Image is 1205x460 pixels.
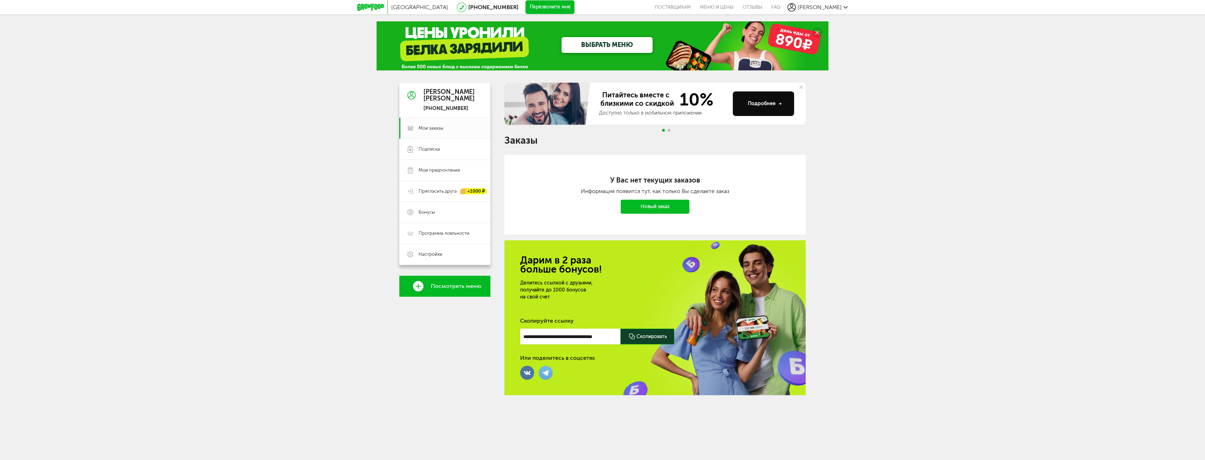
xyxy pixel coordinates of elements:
div: Доступно только в мобильном приложении [599,110,727,117]
h2: Дарим в 2 раза больше бонусов! [520,256,790,274]
a: Мои предпочтения [399,160,490,181]
a: [PHONE_NUMBER] [468,4,518,11]
a: Подписка [399,139,490,160]
span: Пригласить друга [419,188,457,194]
div: [PERSON_NAME] [PERSON_NAME] [424,89,475,103]
a: Настройки [399,244,490,265]
span: Мои заказы [419,125,443,131]
a: Бонусы [399,202,490,223]
div: Или поделитесь в соцсетях [520,355,595,362]
span: Программа лояльности [419,230,469,236]
div: Скопируйте ссылку [520,317,790,324]
span: Посмотреть меню [431,283,481,289]
div: Информация появится тут, как только Вы сделаете заказ [532,188,778,194]
div: Подробнее [748,100,782,107]
span: Бонусы [419,209,435,215]
a: Пригласить друга +1000 ₽ [399,181,490,202]
a: Посмотреть меню [399,276,490,297]
h2: У Вас нет текущих заказов [532,176,778,184]
button: Подробнее [733,91,794,116]
a: Программа лояльности [399,223,490,244]
span: Мои предпочтения [419,167,460,173]
a: ВЫБРАТЬ МЕНЮ [562,37,653,53]
a: Мои заказы [399,118,490,139]
a: Новый заказ [621,200,689,214]
button: Перезвоните мне [525,0,574,14]
div: [PHONE_NUMBER] [424,105,475,112]
img: family-banner.579af9d.jpg [504,83,592,125]
span: Настройки [419,251,442,258]
span: Питайтесь вместе с близкими со скидкой [599,91,675,108]
span: Go to slide 1 [662,129,665,132]
span: [PERSON_NAME] [798,4,842,11]
div: +1000 ₽ [460,188,487,194]
span: [GEOGRAPHIC_DATA] [391,4,448,11]
span: Go to slide 2 [668,129,670,132]
span: Подписка [419,146,440,152]
div: Делитесь ссылкой с друзьями, получайте до 1000 бонусов на свой счет [520,280,683,301]
span: 10% [675,91,714,108]
h1: Заказы [504,136,806,145]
